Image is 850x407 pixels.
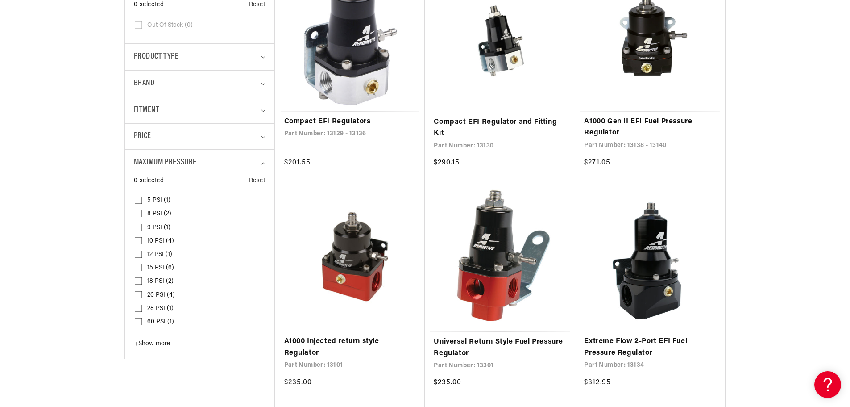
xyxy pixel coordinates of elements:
a: Compact EFI Regulators [284,116,416,128]
summary: Product type (0 selected) [134,44,265,70]
span: 15 PSI (6) [147,264,174,272]
span: Product type [134,50,179,63]
span: Maximum Pressure [134,156,197,169]
span: 0 selected [134,176,164,186]
a: Universal Return Style Fuel Pressure Regulator [434,336,566,359]
span: 8 PSI (2) [147,210,171,218]
span: 10 PSI (4) [147,237,174,245]
a: Extreme Flow 2-Port EFI Fuel Pressure Regulator [584,336,716,359]
span: 28 PSI (1) [147,305,174,313]
span: 20 PSI (4) [147,291,175,299]
span: Price [134,130,151,143]
summary: Price [134,124,265,149]
a: A1000 Injected return style Regulator [284,336,416,359]
span: 9 PSI (1) [147,224,170,232]
span: Brand [134,77,155,90]
span: 60 PSI (1) [147,318,174,326]
span: Out of stock (0) [147,21,193,29]
span: 12 PSI (1) [147,251,172,259]
a: Compact EFI Regulator and Fitting Kit [434,117,566,139]
span: + [134,340,138,347]
summary: Fitment (0 selected) [134,97,265,124]
span: 5 PSI (1) [147,197,170,205]
span: Show more [134,340,170,347]
a: A1000 Gen II EFI Fuel Pressure Regulator [584,116,716,139]
summary: Maximum Pressure (0 selected) [134,150,265,176]
a: Reset [249,176,265,186]
span: 18 PSI (2) [147,277,174,285]
span: Fitment [134,104,159,117]
button: Show more [134,340,173,352]
summary: Brand (0 selected) [134,71,265,97]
